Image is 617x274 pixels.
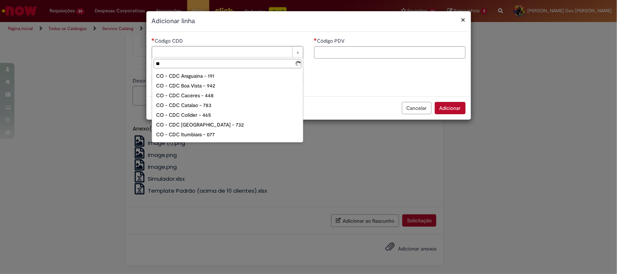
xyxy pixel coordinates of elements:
div: CO - CDC Araguaina - 191 [154,71,301,81]
div: CO - CDC Catalao - 783 [154,100,301,110]
div: CO - CDC Colider - 465 [154,110,301,120]
div: CO - CDC Boa Vista - 942 [154,81,301,91]
div: CO - CDC Itumbiara - 077 [154,130,301,140]
ul: Código CDD [152,70,303,142]
div: CO - CDC [GEOGRAPHIC_DATA] - 732 [154,120,301,130]
div: CO - CDC Rio Branco - 572 [154,140,301,149]
div: CO - CDC Caceres - 448 [154,91,301,100]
